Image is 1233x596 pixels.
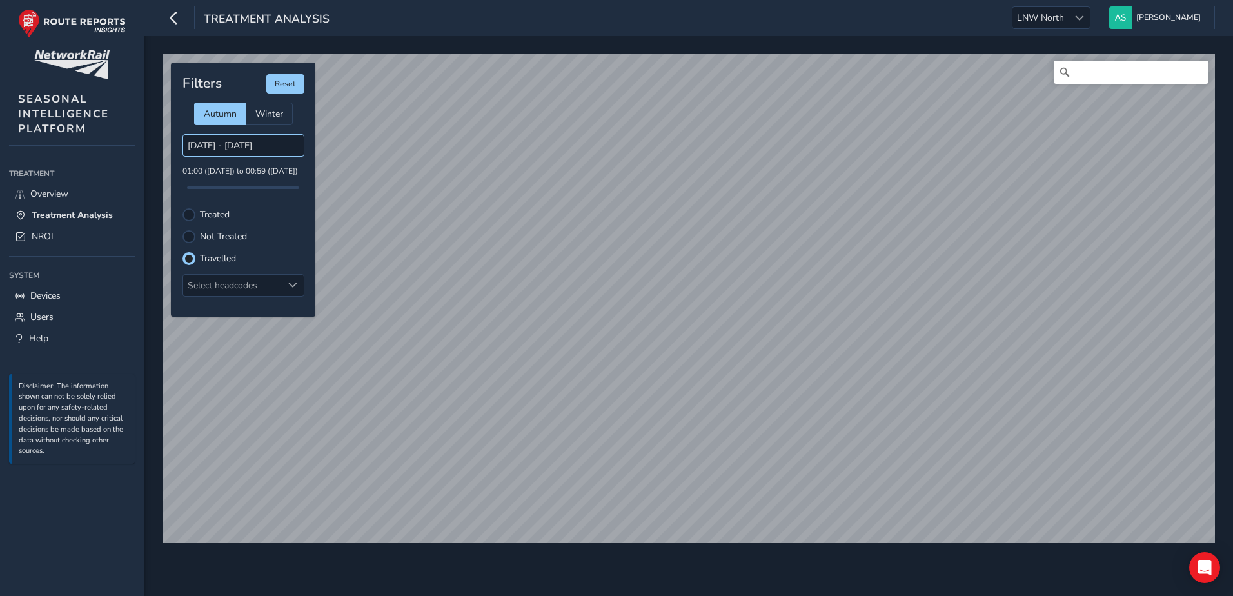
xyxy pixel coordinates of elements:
span: SEASONAL INTELLIGENCE PLATFORM [18,92,109,136]
canvas: Map [163,54,1215,543]
span: Users [30,311,54,323]
span: Autumn [204,108,237,120]
span: [PERSON_NAME] [1136,6,1201,29]
a: Overview [9,183,135,204]
div: System [9,266,135,285]
span: Devices [30,290,61,302]
a: Treatment Analysis [9,204,135,226]
div: Winter [246,103,293,125]
div: Autumn [194,103,246,125]
span: Winter [255,108,283,120]
p: 01:00 ([DATE]) to 00:59 ([DATE]) [182,166,304,177]
span: Treatment Analysis [204,11,330,29]
a: Help [9,328,135,349]
input: Search [1054,61,1208,84]
div: Treatment [9,164,135,183]
a: Devices [9,285,135,306]
p: Disclaimer: The information shown can not be solely relied upon for any safety-related decisions,... [19,381,128,457]
div: Select headcodes [183,275,282,296]
div: Open Intercom Messenger [1189,552,1220,583]
img: customer logo [34,50,110,79]
h4: Filters [182,75,222,92]
a: Users [9,306,135,328]
img: diamond-layout [1109,6,1132,29]
img: rr logo [18,9,126,38]
button: Reset [266,74,304,94]
label: Not Treated [200,232,247,241]
span: LNW North [1012,7,1069,28]
span: Overview [30,188,68,200]
a: NROL [9,226,135,247]
label: Travelled [200,254,236,263]
span: Treatment Analysis [32,209,113,221]
span: NROL [32,230,56,243]
label: Treated [200,210,230,219]
span: Help [29,332,48,344]
button: [PERSON_NAME] [1109,6,1205,29]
